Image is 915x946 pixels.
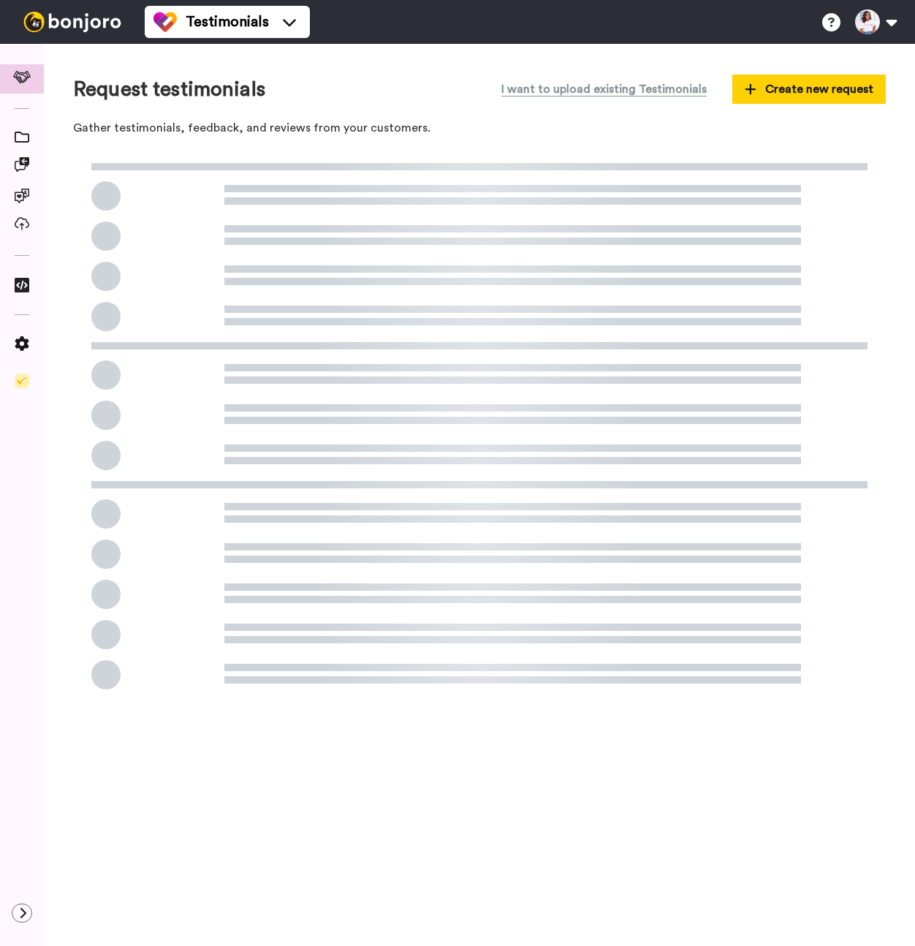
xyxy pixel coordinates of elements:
img: bj-logo-header-white.svg [18,12,127,32]
span: Testimonials [186,12,269,32]
h1: Request testimonials [73,78,265,101]
img: tm-color.svg [153,10,177,34]
p: Gather testimonials, feedback, and reviews from your customers. [73,120,886,137]
img: Checklist.svg [15,374,29,388]
button: Create new request [732,75,886,104]
span: Create new request [745,80,873,98]
span: I want to upload existing Testimonials [501,80,707,98]
button: I want to upload existing Testimonials [490,73,718,105]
